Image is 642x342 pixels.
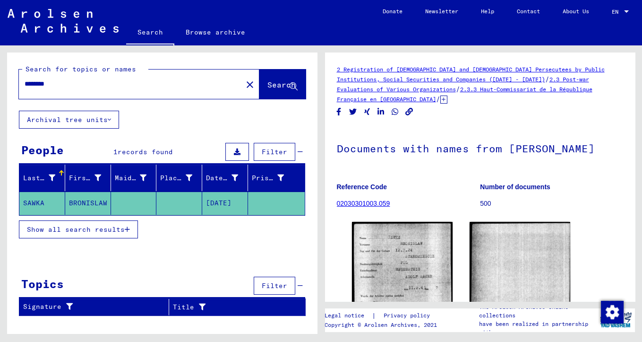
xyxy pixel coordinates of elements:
[206,173,238,183] div: Date of Birth
[254,143,295,161] button: Filter
[479,320,596,337] p: have been realized in partnership with
[21,141,64,158] div: People
[115,170,159,185] div: Maiden Name
[160,173,192,183] div: Place of Birth
[325,311,441,321] div: |
[8,9,119,33] img: Arolsen_neg.svg
[23,173,55,183] div: Last Name
[325,311,372,321] a: Legal notice
[337,66,605,83] a: 2 Registration of [DEMOGRAPHIC_DATA] and [DEMOGRAPHIC_DATA] Persecutees by Public Institutions, S...
[262,148,287,156] span: Filter
[267,80,296,89] span: Search
[173,299,296,315] div: Title
[111,165,157,191] mat-header-cell: Maiden Name
[206,170,250,185] div: Date of Birth
[600,300,623,323] div: Zustimmung ändern
[334,106,344,118] button: Share on Facebook
[69,170,113,185] div: First Name
[479,303,596,320] p: The Arolsen Archives online collections
[325,321,441,329] p: Copyright © Arolsen Archives, 2021
[115,173,147,183] div: Maiden Name
[240,75,259,94] button: Clear
[376,106,386,118] button: Share on LinkedIn
[69,173,101,183] div: First Name
[259,70,306,99] button: Search
[19,220,138,238] button: Show all search results
[19,192,65,215] mat-cell: SAWKA
[27,225,125,234] span: Show all search results
[254,277,295,295] button: Filter
[65,192,111,215] mat-cell: BRONISLAW
[404,106,414,118] button: Copy link
[126,21,174,45] a: Search
[480,199,623,209] p: 500
[23,299,171,315] div: Signature
[156,165,202,191] mat-header-cell: Place of Birth
[545,75,549,83] span: /
[21,275,64,292] div: Topics
[118,148,173,156] span: records found
[337,127,624,168] h1: Documents with names from [PERSON_NAME]
[348,106,358,118] button: Share on Twitter
[337,200,390,207] a: 02030301003.059
[480,183,550,191] b: Number of documents
[390,106,400,118] button: Share on WhatsApp
[252,173,284,183] div: Prisoner #
[113,148,118,156] span: 1
[174,21,257,44] a: Browse archive
[456,85,460,93] span: /
[19,111,119,129] button: Archival tree units
[23,170,67,185] div: Last Name
[436,95,440,103] span: /
[601,301,624,324] img: Zustimmung ändern
[244,79,256,90] mat-icon: close
[337,183,387,191] b: Reference Code
[598,308,633,332] img: yv_logo.png
[337,86,592,103] a: 2.3.3 Haut-Commissariat de la République Française en [GEOGRAPHIC_DATA]
[252,170,296,185] div: Prisoner #
[248,165,305,191] mat-header-cell: Prisoner #
[65,165,111,191] mat-header-cell: First Name
[19,165,65,191] mat-header-cell: Last Name
[362,106,372,118] button: Share on Xing
[202,165,248,191] mat-header-cell: Date of Birth
[23,302,162,312] div: Signature
[612,8,618,15] mat-select-trigger: EN
[173,302,286,312] div: Title
[202,192,248,215] mat-cell: [DATE]
[376,311,441,321] a: Privacy policy
[160,170,204,185] div: Place of Birth
[26,65,136,73] mat-label: Search for topics or names
[262,281,287,290] span: Filter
